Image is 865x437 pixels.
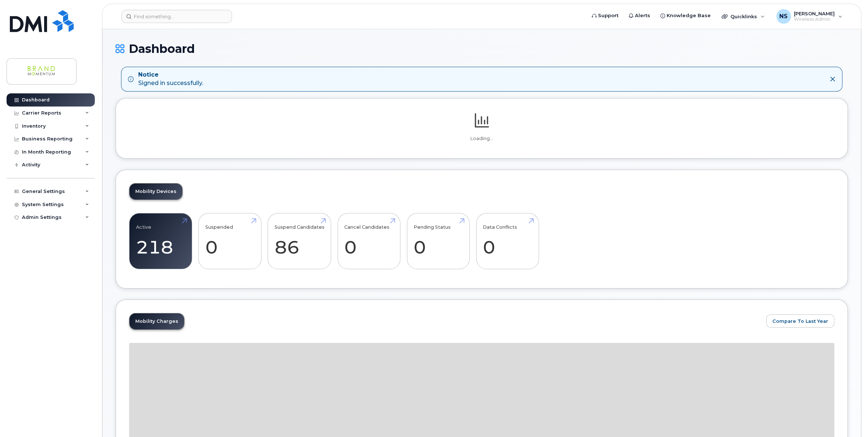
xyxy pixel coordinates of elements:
div: Signed in successfully. [138,71,203,88]
button: Compare To Last Year [766,314,834,328]
span: Compare To Last Year [772,318,828,325]
a: Data Conflicts 0 [483,217,532,265]
a: Suspend Candidates 86 [275,217,325,265]
p: Loading... [129,135,834,142]
a: Suspended 0 [205,217,255,265]
a: Cancel Candidates 0 [344,217,393,265]
strong: Notice [138,71,203,79]
h1: Dashboard [116,42,848,55]
a: Mobility Charges [129,313,184,329]
a: Pending Status 0 [414,217,463,265]
a: Mobility Devices [129,183,182,200]
a: Active 218 [136,217,185,265]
